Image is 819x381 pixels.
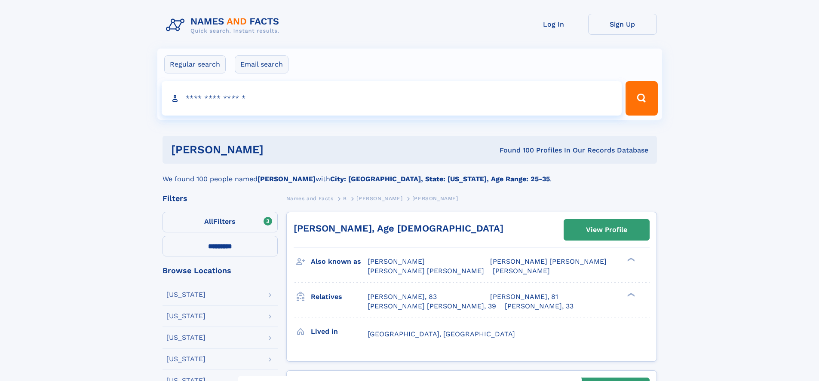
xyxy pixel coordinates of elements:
span: [PERSON_NAME] [PERSON_NAME] [490,257,607,265]
img: Logo Names and Facts [163,14,286,37]
span: [PERSON_NAME] [PERSON_NAME] [368,267,484,275]
label: Email search [235,55,288,73]
a: [PERSON_NAME] [356,193,402,204]
div: [US_STATE] [166,291,206,298]
span: [GEOGRAPHIC_DATA], [GEOGRAPHIC_DATA] [368,330,515,338]
span: [PERSON_NAME] [356,195,402,201]
b: [PERSON_NAME] [258,175,316,183]
label: Filters [163,212,278,232]
span: [PERSON_NAME] [493,267,550,275]
div: Found 100 Profiles In Our Records Database [381,146,648,155]
a: [PERSON_NAME], 83 [368,292,437,302]
a: [PERSON_NAME], Age [DEMOGRAPHIC_DATA] [294,223,503,234]
div: ❯ [625,292,635,297]
div: [US_STATE] [166,356,206,363]
a: [PERSON_NAME], 81 [490,292,558,302]
a: [PERSON_NAME], 33 [505,302,574,311]
button: Search Button [626,81,657,116]
a: Log In [519,14,588,35]
h3: Lived in [311,324,368,339]
h3: Relatives [311,290,368,304]
span: B [343,195,347,201]
div: Browse Locations [163,267,278,274]
a: Sign Up [588,14,657,35]
b: City: [GEOGRAPHIC_DATA], State: [US_STATE], Age Range: 25-35 [330,175,550,183]
span: All [204,217,213,226]
a: View Profile [564,219,649,240]
input: search input [162,81,622,116]
span: [PERSON_NAME] [412,195,458,201]
span: [PERSON_NAME] [368,257,425,265]
a: Names and Facts [286,193,334,204]
div: ❯ [625,257,635,262]
h1: [PERSON_NAME] [171,144,382,155]
label: Regular search [164,55,226,73]
h3: Also known as [311,254,368,269]
div: Filters [163,195,278,202]
div: [US_STATE] [166,334,206,341]
div: We found 100 people named with . [163,164,657,184]
a: [PERSON_NAME] [PERSON_NAME], 39 [368,302,496,311]
a: B [343,193,347,204]
div: View Profile [586,220,627,240]
div: [US_STATE] [166,313,206,320]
